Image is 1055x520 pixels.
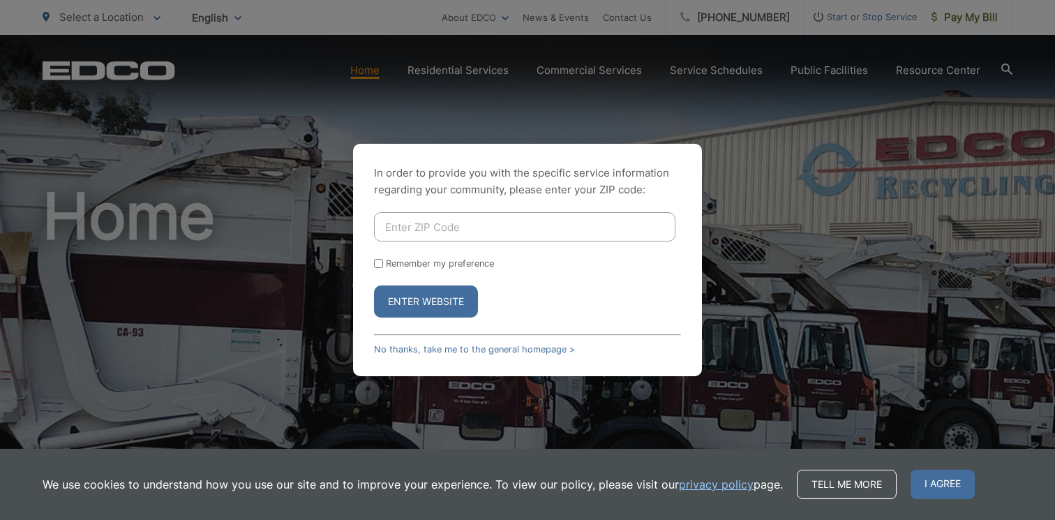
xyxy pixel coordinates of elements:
a: Tell me more [797,470,897,499]
p: We use cookies to understand how you use our site and to improve your experience. To view our pol... [43,476,783,493]
label: Remember my preference [386,258,494,269]
a: privacy policy [679,476,754,493]
p: In order to provide you with the specific service information regarding your community, please en... [374,165,681,198]
span: I agree [911,470,975,499]
input: Enter ZIP Code [374,212,675,242]
button: Enter Website [374,285,478,318]
a: No thanks, take me to the general homepage > [374,344,575,355]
